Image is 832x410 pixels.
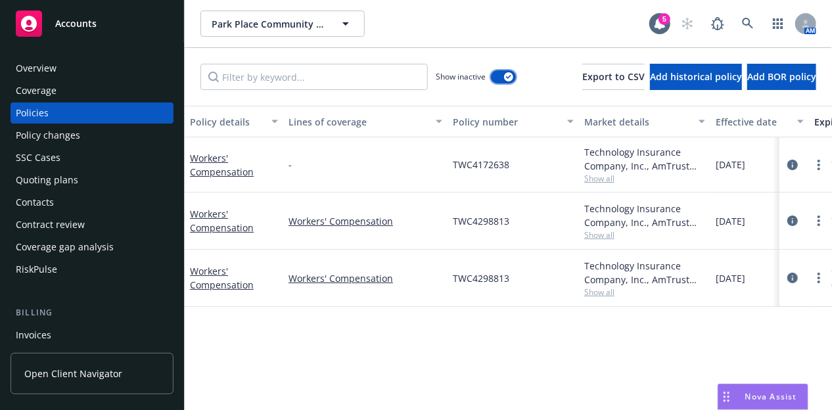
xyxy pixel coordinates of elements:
span: Show all [584,229,705,240]
button: Add BOR policy [747,64,816,90]
a: circleInformation [785,213,800,229]
span: [DATE] [716,158,745,171]
div: RiskPulse [16,259,57,280]
span: [DATE] [716,214,745,228]
div: Effective date [716,115,789,129]
button: Policy details [185,106,283,137]
a: circleInformation [785,157,800,173]
div: Market details [584,115,691,129]
span: Add BOR policy [747,70,816,83]
a: more [811,213,827,229]
a: RiskPulse [11,259,173,280]
div: Invoices [16,325,51,346]
span: Show all [584,286,705,298]
div: Policy details [190,115,264,129]
div: Overview [16,58,57,79]
span: [DATE] [716,271,745,285]
a: more [811,270,827,286]
div: Contract review [16,214,85,235]
button: Park Place Community Holdings [200,11,365,37]
div: Billing [11,306,173,319]
a: Report a Bug [705,11,731,37]
button: Add historical policy [650,64,742,90]
a: Coverage gap analysis [11,237,173,258]
a: Policy changes [11,125,173,146]
span: Add historical policy [650,70,742,83]
span: Export to CSV [582,70,645,83]
span: - [289,158,292,171]
a: Overview [11,58,173,79]
a: Workers' Compensation [190,265,254,291]
a: Search [735,11,761,37]
span: TWC4298813 [453,214,509,228]
a: Contract review [11,214,173,235]
div: Lines of coverage [289,115,428,129]
a: Coverage [11,80,173,101]
button: Lines of coverage [283,106,448,137]
span: Accounts [55,18,97,29]
span: Show all [584,173,705,184]
div: Technology Insurance Company, Inc., AmTrust Financial Services [584,145,705,173]
button: Effective date [710,106,809,137]
a: Contacts [11,192,173,213]
a: more [811,157,827,173]
button: Policy number [448,106,579,137]
div: Contacts [16,192,54,213]
span: Open Client Navigator [24,367,122,380]
a: Invoices [11,325,173,346]
a: Policies [11,102,173,124]
div: Technology Insurance Company, Inc., AmTrust Financial Services, Novatae Risk Group [584,259,705,286]
a: Switch app [765,11,791,37]
button: Nova Assist [718,384,808,410]
div: Policy changes [16,125,80,146]
div: Policy number [453,115,559,129]
div: 5 [659,13,670,25]
div: Quoting plans [16,170,78,191]
a: Workers' Compensation [190,208,254,234]
a: Workers' Compensation [289,271,442,285]
a: Quoting plans [11,170,173,191]
div: Drag to move [718,384,735,409]
span: TWC4298813 [453,271,509,285]
button: Export to CSV [582,64,645,90]
a: circleInformation [785,270,800,286]
span: TWC4172638 [453,158,509,171]
div: Policies [16,102,49,124]
div: Technology Insurance Company, Inc., AmTrust Financial Services, Novatae Risk Group [584,202,705,229]
a: SSC Cases [11,147,173,168]
a: Accounts [11,5,173,42]
div: Coverage gap analysis [16,237,114,258]
input: Filter by keyword... [200,64,428,90]
a: Start snowing [674,11,701,37]
a: Workers' Compensation [190,152,254,178]
span: Park Place Community Holdings [212,17,325,31]
div: SSC Cases [16,147,60,168]
div: Coverage [16,80,57,101]
a: Workers' Compensation [289,214,442,228]
span: Nova Assist [745,391,797,402]
span: Show inactive [436,71,486,82]
button: Market details [579,106,710,137]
